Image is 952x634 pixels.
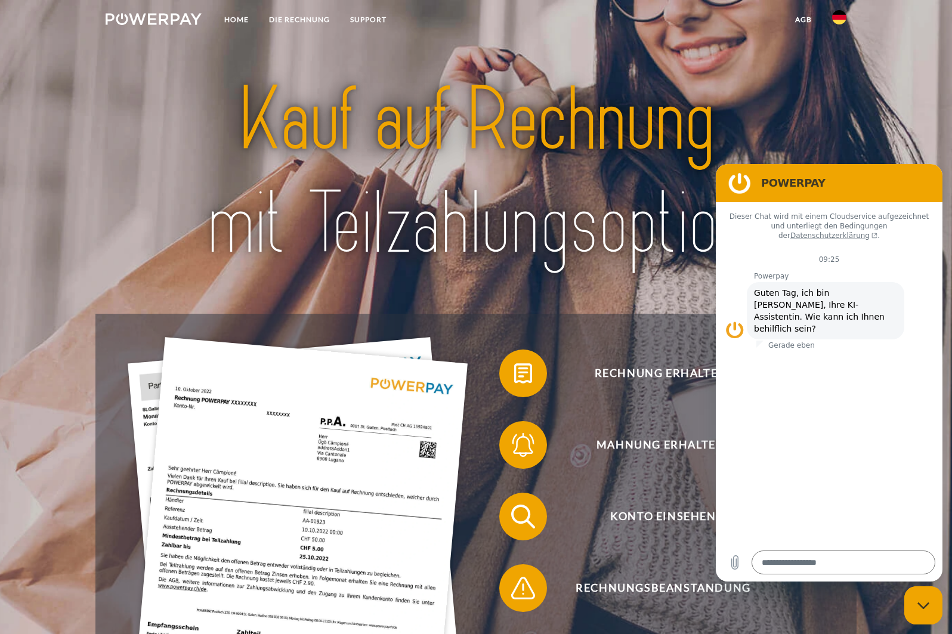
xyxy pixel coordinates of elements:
[499,493,809,540] button: Konto einsehen
[499,350,809,397] button: Rechnung erhalten?
[508,502,538,531] img: qb_search.svg
[259,9,340,30] a: DIE RECHNUNG
[499,421,809,469] button: Mahnung erhalten?
[517,564,809,612] span: Rechnungsbeanstandung
[508,573,538,603] img: qb_warning.svg
[214,9,259,30] a: Home
[106,13,202,25] img: logo-powerpay-white.svg
[832,10,846,24] img: de
[716,164,942,582] iframe: Messaging-Fenster
[517,350,809,397] span: Rechnung erhalten?
[517,421,809,469] span: Mahnung erhalten?
[904,586,942,624] iframe: Schaltfläche zum Öffnen des Messaging-Fensters; Konversation läuft
[340,9,397,30] a: SUPPORT
[508,358,538,388] img: qb_bill.svg
[508,430,538,460] img: qb_bell.svg
[785,9,822,30] a: agb
[499,564,809,612] button: Rechnungsbeanstandung
[517,493,809,540] span: Konto einsehen
[142,63,810,281] img: title-powerpay_de.svg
